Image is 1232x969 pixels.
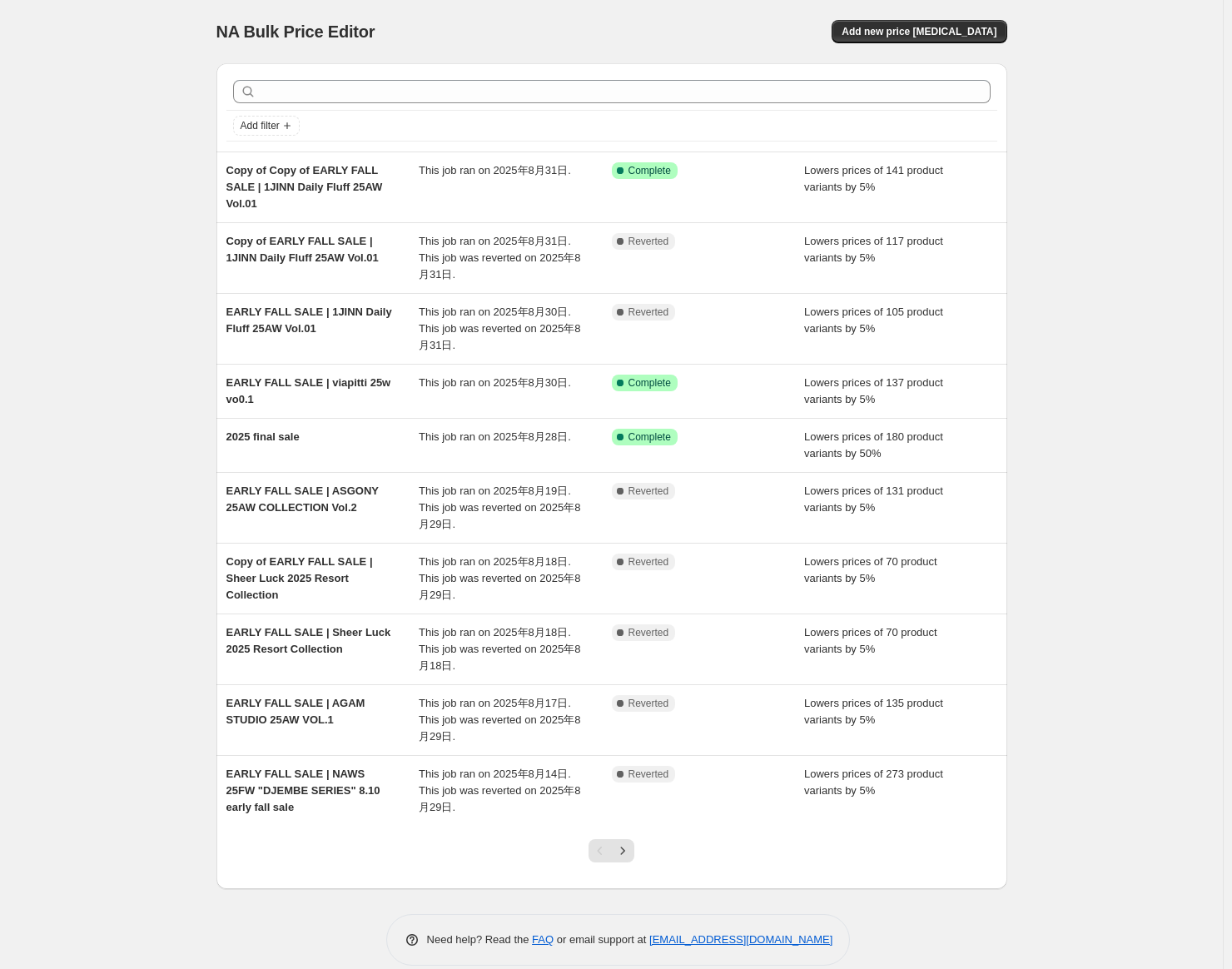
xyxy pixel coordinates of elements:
[804,555,937,584] span: Lowers prices of 70 product variants by 5%
[628,697,669,710] span: Reverted
[419,306,580,351] span: This job ran on 2025年8月30日. This job was reverted on 2025年8月31日.
[804,768,943,797] span: Lowers prices of 273 product variants by 5%
[804,626,937,655] span: Lowers prices of 70 product variants by 5%
[628,555,669,569] span: Reverted
[226,626,391,655] span: EARLY FALL SALE | Sheer Luck 2025 Resort Collection
[804,697,943,726] span: Lowers prices of 135 product variants by 5%
[611,839,634,862] button: Next
[419,555,580,601] span: This job ran on 2025年8月18日. This job was reverted on 2025年8月29日.
[226,697,365,726] span: EARLY FALL SALE | AGAM STUDIO 25AW VOL.1
[532,933,554,946] a: FAQ
[832,20,1006,43] button: Add new price [MEDICAL_DATA]
[804,164,943,193] span: Lowers prices of 141 product variants by 5%
[226,235,379,264] span: Copy of EARLY FALL SALE | 1JINN Daily Fluff 25AW Vol.01
[804,376,943,405] span: Lowers prices of 137 product variants by 5%
[804,484,943,514] span: Lowers prices of 131 product variants by 5%
[427,933,533,946] span: Need help? Read the
[226,430,300,443] span: 2025 final sale
[628,164,671,177] span: Complete
[419,768,580,813] span: This job ran on 2025年8月14日. This job was reverted on 2025年8月29日.
[226,306,392,335] span: EARLY FALL SALE | 1JINN Daily Fluff 25AW Vol.01
[226,484,379,514] span: EARLY FALL SALE | ASGONY 25AW COLLECTION Vol.2
[628,430,671,444] span: Complete
[419,697,580,743] span: This job ran on 2025年8月17日. This job was reverted on 2025年8月29日.
[216,22,375,41] span: NA Bulk Price Editor
[804,306,943,335] span: Lowers prices of 105 product variants by 5%
[649,933,832,946] a: [EMAIL_ADDRESS][DOMAIN_NAME]
[419,484,580,530] span: This job ran on 2025年8月19日. This job was reverted on 2025年8月29日.
[226,768,380,813] span: EARLY FALL SALE | NAWS 25FW "DJEMBE SERIES" 8.10 early fall sale
[628,626,669,639] span: Reverted
[226,376,391,405] span: EARLY FALL SALE | viapitti 25w vo0.1
[842,25,996,38] span: Add new price [MEDICAL_DATA]
[628,306,669,319] span: Reverted
[628,376,671,390] span: Complete
[628,235,669,248] span: Reverted
[554,933,649,946] span: or email support at
[226,555,373,601] span: Copy of EARLY FALL SALE | Sheer Luck 2025 Resort Collection
[419,626,580,672] span: This job ran on 2025年8月18日. This job was reverted on 2025年8月18日.
[419,235,580,281] span: This job ran on 2025年8月31日. This job was reverted on 2025年8月31日.
[241,119,280,132] span: Add filter
[628,768,669,781] span: Reverted
[804,430,943,460] span: Lowers prices of 180 product variants by 50%
[419,164,571,176] span: This job ran on 2025年8月31日.
[233,116,300,136] button: Add filter
[628,484,669,498] span: Reverted
[419,430,571,443] span: This job ran on 2025年8月28日.
[804,235,943,264] span: Lowers prices of 117 product variants by 5%
[589,839,634,862] nav: Pagination
[226,164,383,210] span: Copy of Copy of EARLY FALL SALE | 1JINN Daily Fluff 25AW Vol.01
[419,376,571,389] span: This job ran on 2025年8月30日.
